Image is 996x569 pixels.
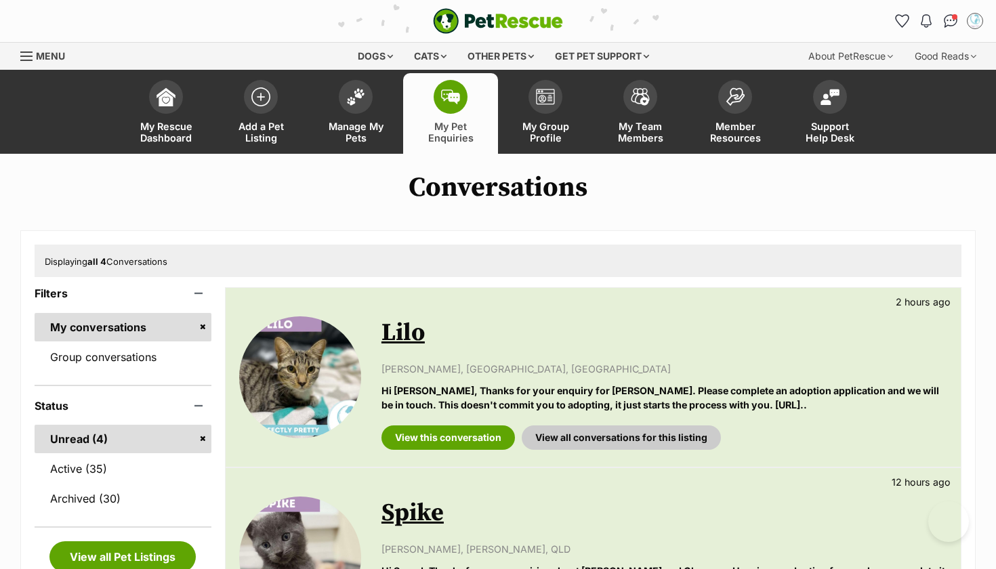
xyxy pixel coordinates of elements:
[381,318,425,348] a: Lilo
[705,121,766,144] span: Member Resources
[45,256,167,267] span: Displaying Conversations
[726,87,745,106] img: member-resources-icon-8e73f808a243e03378d46382f2149f9095a855e16c252ad45f914b54edf8863c.svg
[800,121,860,144] span: Support Help Desk
[940,10,961,32] a: Conversations
[308,73,403,154] a: Manage My Pets
[610,121,671,144] span: My Team Members
[36,50,65,62] span: Menu
[928,501,969,542] iframe: Help Scout Beacon - Open
[213,73,308,154] a: Add a Pet Listing
[381,425,515,450] a: View this conversation
[381,542,947,556] p: [PERSON_NAME], [PERSON_NAME], QLD
[458,43,543,70] div: Other pets
[522,425,721,450] a: View all conversations for this listing
[441,89,460,104] img: pet-enquiries-icon-7e3ad2cf08bfb03b45e93fb7055b45f3efa6380592205ae92323e6603595dc1f.svg
[515,121,576,144] span: My Group Profile
[35,313,211,341] a: My conversations
[35,455,211,483] a: Active (35)
[35,400,211,412] header: Status
[968,14,982,28] img: Happy Tails profile pic
[251,87,270,106] img: add-pet-listing-icon-0afa8454b4691262ce3f59096e99ab1cd57d4a30225e0717b998d2c9b9846f56.svg
[536,89,555,105] img: group-profile-icon-3fa3cf56718a62981997c0bc7e787c4b2cf8bcc04b72c1350f741eb67cf2f40e.svg
[498,73,593,154] a: My Group Profile
[157,87,175,106] img: dashboard-icon-eb2f2d2d3e046f16d808141f083e7271f6b2e854fb5c12c21221c1fb7104beca.svg
[35,484,211,513] a: Archived (30)
[905,43,986,70] div: Good Reads
[348,43,402,70] div: Dogs
[381,383,947,413] p: Hi [PERSON_NAME], Thanks for your enquiry for [PERSON_NAME]. Please complete an adoption applicat...
[783,73,877,154] a: Support Help Desk
[136,121,196,144] span: My Rescue Dashboard
[631,88,650,106] img: team-members-icon-5396bd8760b3fe7c0b43da4ab00e1e3bb1a5d9ba89233759b79545d2d3fc5d0d.svg
[87,256,106,267] strong: all 4
[545,43,659,70] div: Get pet support
[821,89,839,105] img: help-desk-icon-fdf02630f3aa405de69fd3d07c3f3aa587a6932b1a1747fa1d2bba05be0121f9.svg
[688,73,783,154] a: Member Resources
[404,43,456,70] div: Cats
[433,8,563,34] a: PetRescue
[799,43,902,70] div: About PetRescue
[35,287,211,299] header: Filters
[381,362,947,376] p: [PERSON_NAME], [GEOGRAPHIC_DATA], [GEOGRAPHIC_DATA]
[944,14,958,28] img: chat-41dd97257d64d25036548639549fe6c8038ab92f7586957e7f3b1b290dea8141.svg
[325,121,386,144] span: Manage My Pets
[892,475,951,489] p: 12 hours ago
[119,73,213,154] a: My Rescue Dashboard
[964,10,986,32] button: My account
[420,121,481,144] span: My Pet Enquiries
[921,14,932,28] img: notifications-46538b983faf8c2785f20acdc204bb7945ddae34d4c08c2a6579f10ce5e182be.svg
[230,121,291,144] span: Add a Pet Listing
[403,73,498,154] a: My Pet Enquiries
[20,43,75,67] a: Menu
[891,10,986,32] ul: Account quick links
[896,295,951,309] p: 2 hours ago
[239,316,361,438] img: Lilo
[346,88,365,106] img: manage-my-pets-icon-02211641906a0b7f246fdf0571729dbe1e7629f14944591b6c1af311fb30b64b.svg
[35,425,211,453] a: Unread (4)
[593,73,688,154] a: My Team Members
[433,8,563,34] img: logo-e224e6f780fb5917bec1dbf3a21bbac754714ae5b6737aabdf751b685950b380.svg
[35,343,211,371] a: Group conversations
[381,498,444,528] a: Spike
[915,10,937,32] button: Notifications
[891,10,913,32] a: Favourites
